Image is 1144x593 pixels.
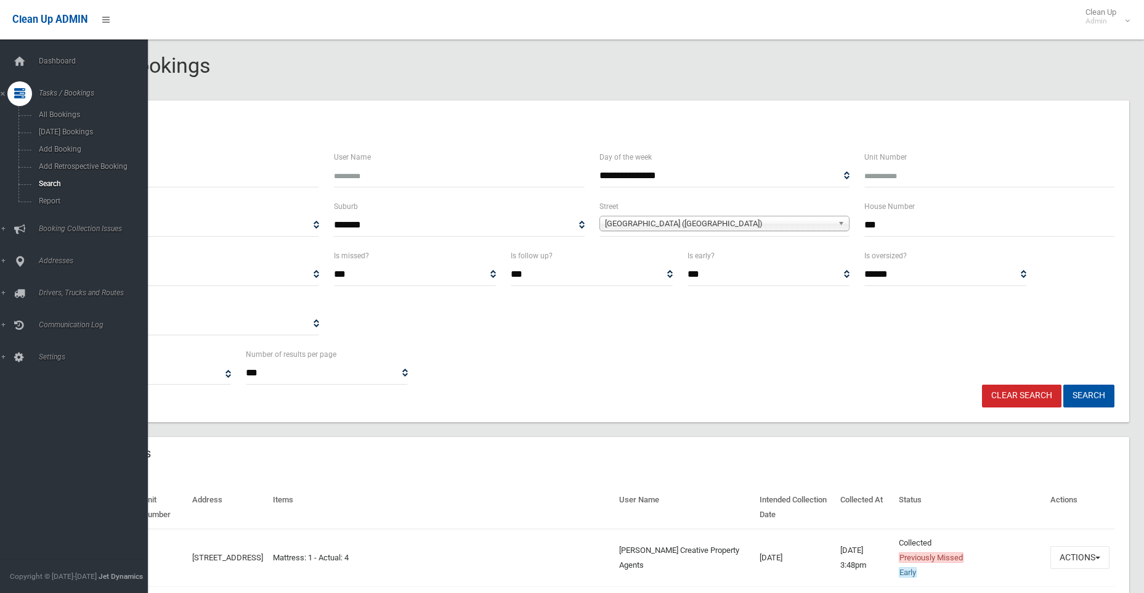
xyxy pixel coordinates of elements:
[35,145,147,153] span: Add Booking
[246,348,336,361] label: Number of results per page
[511,249,553,263] label: Is follow up?
[35,256,157,265] span: Addresses
[835,486,894,529] th: Collected At
[35,110,147,119] span: All Bookings
[35,162,147,171] span: Add Retrospective Booking
[894,486,1045,529] th: Status
[35,57,157,65] span: Dashboard
[605,216,833,231] span: [GEOGRAPHIC_DATA] ([GEOGRAPHIC_DATA])
[35,179,147,188] span: Search
[1085,17,1116,26] small: Admin
[1050,546,1110,569] button: Actions
[899,552,963,563] span: Previously Missed
[864,200,915,213] label: House Number
[35,89,157,97] span: Tasks / Bookings
[10,572,97,581] span: Copyright © [DATE]-[DATE]
[99,572,143,581] strong: Jet Dynamics
[35,224,157,233] span: Booking Collection Issues
[755,486,835,529] th: Intended Collection Date
[334,150,371,164] label: User Name
[35,288,157,297] span: Drivers, Trucks and Routes
[755,529,835,587] td: [DATE]
[614,486,755,529] th: User Name
[137,486,187,529] th: Unit Number
[35,353,157,361] span: Settings
[1063,385,1114,407] button: Search
[894,529,1045,587] td: Collected
[12,14,87,25] span: Clean Up ADMIN
[688,249,715,263] label: Is early?
[35,197,147,205] span: Report
[599,200,619,213] label: Street
[835,529,894,587] td: [DATE] 3:48pm
[187,486,268,529] th: Address
[614,529,755,587] td: [PERSON_NAME] Creative Property Agents
[864,150,907,164] label: Unit Number
[268,529,614,587] td: Mattress: 1 - Actual: 4
[192,553,263,562] a: [STREET_ADDRESS]
[899,567,917,578] span: Early
[35,321,157,329] span: Communication Log
[35,128,147,136] span: [DATE] Bookings
[268,486,614,529] th: Items
[1079,7,1129,26] span: Clean Up
[1045,486,1114,529] th: Actions
[334,200,358,213] label: Suburb
[864,249,907,263] label: Is oversized?
[334,249,369,263] label: Is missed?
[599,150,652,164] label: Day of the week
[982,385,1061,407] a: Clear Search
